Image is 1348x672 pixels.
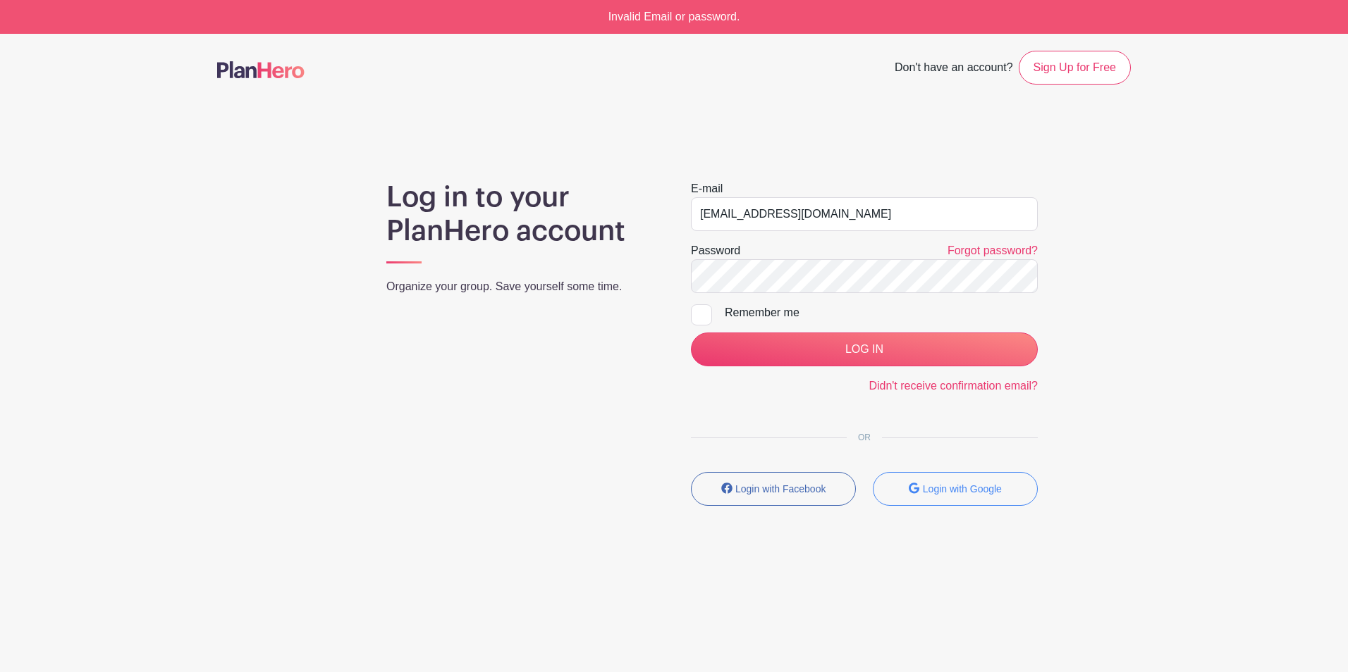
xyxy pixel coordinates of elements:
span: OR [847,433,882,442]
p: Organize your group. Save yourself some time. [386,278,657,295]
small: Login with Google [923,483,1002,494]
span: Don't have an account? [895,54,1013,85]
input: e.g. julie@eventco.com [691,197,1038,231]
label: Password [691,242,740,259]
a: Sign Up for Free [1019,51,1131,85]
h1: Log in to your PlanHero account [386,180,657,248]
img: logo-507f7623f17ff9eddc593b1ce0a138ce2505c220e1c5a4e2b4648c50719b7d32.svg [217,61,305,78]
a: Didn't receive confirmation email? [869,380,1038,392]
div: Remember me [725,304,1038,321]
a: Forgot password? [948,244,1038,256]
button: Login with Google [873,472,1038,506]
small: Login with Facebook [735,483,826,494]
label: E-mail [691,180,723,197]
button: Login with Facebook [691,472,856,506]
input: LOG IN [691,332,1038,366]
